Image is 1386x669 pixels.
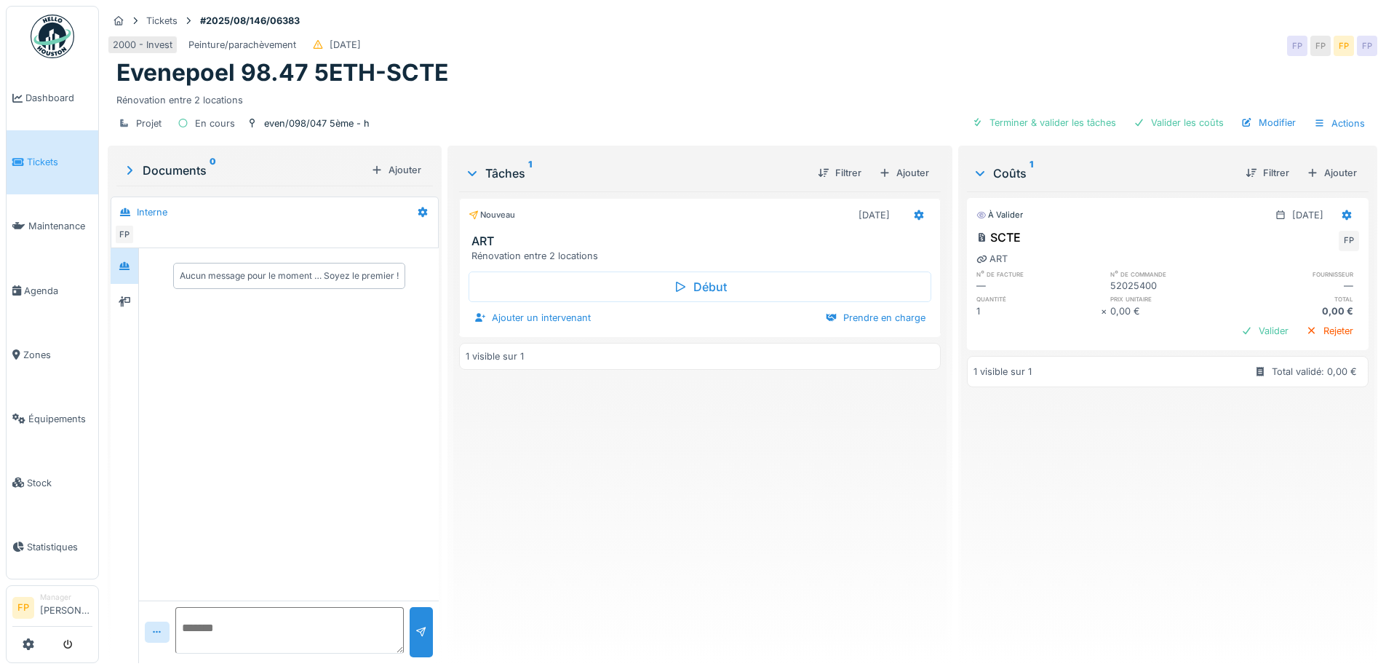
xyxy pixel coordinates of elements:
[365,160,427,180] div: Ajouter
[12,597,34,619] li: FP
[1287,36,1307,56] div: FP
[195,116,235,130] div: En cours
[40,592,92,623] li: [PERSON_NAME]
[1334,36,1354,56] div: FP
[1307,113,1371,134] div: Actions
[330,38,361,52] div: [DATE]
[116,59,448,87] h1: Evenepoel 98.47 5ETH-SCTE
[1292,208,1323,222] div: [DATE]
[976,304,1101,318] div: 1
[188,38,296,52] div: Peinture/parachèvement
[180,269,399,282] div: Aucun message pour le moment … Soyez le premier !
[7,387,98,451] a: Équipements
[7,66,98,130] a: Dashboard
[976,269,1101,279] h6: n° de facture
[7,515,98,579] a: Statistiques
[24,284,92,298] span: Agenda
[469,272,931,302] div: Début
[146,14,178,28] div: Tickets
[1310,36,1331,56] div: FP
[7,130,98,194] a: Tickets
[27,540,92,554] span: Statistiques
[40,592,92,603] div: Manager
[1101,304,1110,318] div: ×
[976,294,1101,304] h6: quantité
[469,209,515,221] div: Nouveau
[471,249,933,263] div: Rénovation entre 2 locations
[1339,231,1359,251] div: FP
[7,451,98,515] a: Stock
[12,592,92,627] a: FP Manager[PERSON_NAME]
[7,322,98,387] a: Zones
[471,234,933,248] h3: ART
[1235,321,1294,341] div: Valider
[210,162,216,179] sup: 0
[1235,269,1359,279] h6: fournisseur
[1110,279,1235,293] div: 52025400
[1272,365,1357,379] div: Total validé: 0,00 €
[1110,304,1235,318] div: 0,00 €
[1128,113,1230,132] div: Valider les coûts
[25,91,92,105] span: Dashboard
[1110,294,1235,304] h6: prix unitaire
[973,365,1032,379] div: 1 visible sur 1
[466,349,524,363] div: 1 visible sur 1
[1235,304,1359,318] div: 0,00 €
[1240,163,1295,183] div: Filtrer
[28,219,92,233] span: Maintenance
[976,209,1023,221] div: À valider
[264,116,370,130] div: even/098/047 5ème - h
[1110,269,1235,279] h6: n° de commande
[27,155,92,169] span: Tickets
[113,38,172,52] div: 2000 - Invest
[976,279,1101,293] div: —
[194,14,306,28] strong: #2025/08/146/06383
[812,163,867,183] div: Filtrer
[976,229,1021,246] div: SCTE
[27,476,92,490] span: Stock
[1301,163,1363,183] div: Ajouter
[1235,113,1302,132] div: Modifier
[1029,165,1033,182] sup: 1
[136,116,162,130] div: Projet
[873,163,935,183] div: Ajouter
[23,348,92,362] span: Zones
[973,165,1234,182] div: Coûts
[820,308,931,328] div: Prendre en charge
[114,224,135,245] div: FP
[465,165,805,182] div: Tâches
[528,165,532,182] sup: 1
[859,208,890,222] div: [DATE]
[1235,279,1359,293] div: —
[1300,321,1359,341] div: Rejeter
[7,194,98,258] a: Maintenance
[137,205,167,219] div: Interne
[1357,36,1377,56] div: FP
[1235,294,1359,304] h6: total
[966,113,1122,132] div: Terminer & valider les tâches
[28,412,92,426] span: Équipements
[7,258,98,322] a: Agenda
[469,308,597,328] div: Ajouter un intervenant
[122,162,365,179] div: Documents
[31,15,74,58] img: Badge_color-CXgf-gQk.svg
[116,87,1369,107] div: Rénovation entre 2 locations
[976,252,1008,266] div: ART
